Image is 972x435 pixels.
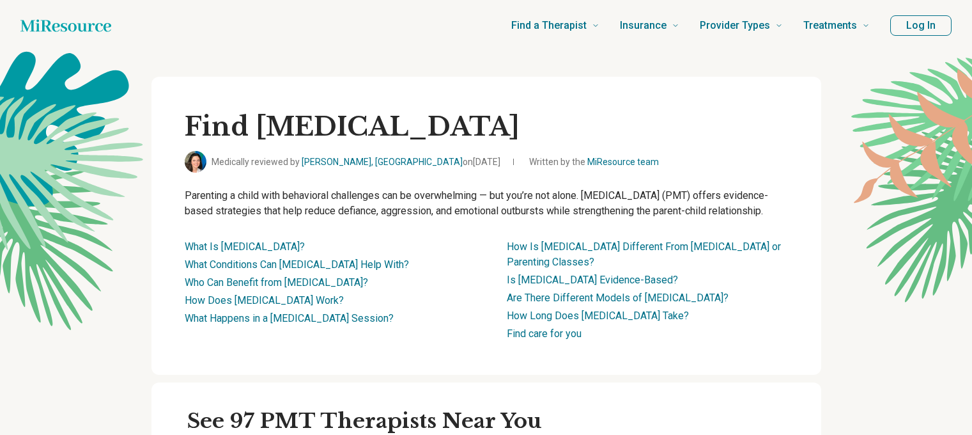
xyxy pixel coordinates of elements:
[185,241,305,253] a: What Is [MEDICAL_DATA]?
[185,312,394,324] a: What Happens in a [MEDICAL_DATA] Session?
[463,157,500,167] span: on [DATE]
[587,157,659,167] a: MiResource team
[620,17,667,35] span: Insurance
[507,274,678,286] a: Is [MEDICAL_DATA] Evidence-Based?
[185,110,788,143] h1: Find [MEDICAL_DATA]
[507,292,729,304] a: Are There Different Models of [MEDICAL_DATA]?
[302,157,463,167] a: [PERSON_NAME], [GEOGRAPHIC_DATA]
[185,276,368,289] a: Who Can Benefit from [MEDICAL_DATA]?
[20,13,111,38] a: Home page
[187,408,806,435] h2: See 97 PMT Therapists Near You
[507,310,689,322] a: How Long Does [MEDICAL_DATA] Take?
[185,188,788,219] p: Parenting a child with behavioral challenges can be overwhelming — but you’re not alone. [MEDICAL...
[212,155,500,169] span: Medically reviewed by
[700,17,770,35] span: Provider Types
[507,328,582,340] a: Find care for you
[803,17,857,35] span: Treatments
[185,258,409,271] a: What Conditions Can [MEDICAL_DATA] Help With?
[529,155,659,169] span: Written by the
[511,17,587,35] span: Find a Therapist
[890,15,952,36] button: Log In
[507,241,781,268] a: How Is [MEDICAL_DATA] Different From [MEDICAL_DATA] or Parenting Classes?
[185,294,344,306] a: How Does [MEDICAL_DATA] Work?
